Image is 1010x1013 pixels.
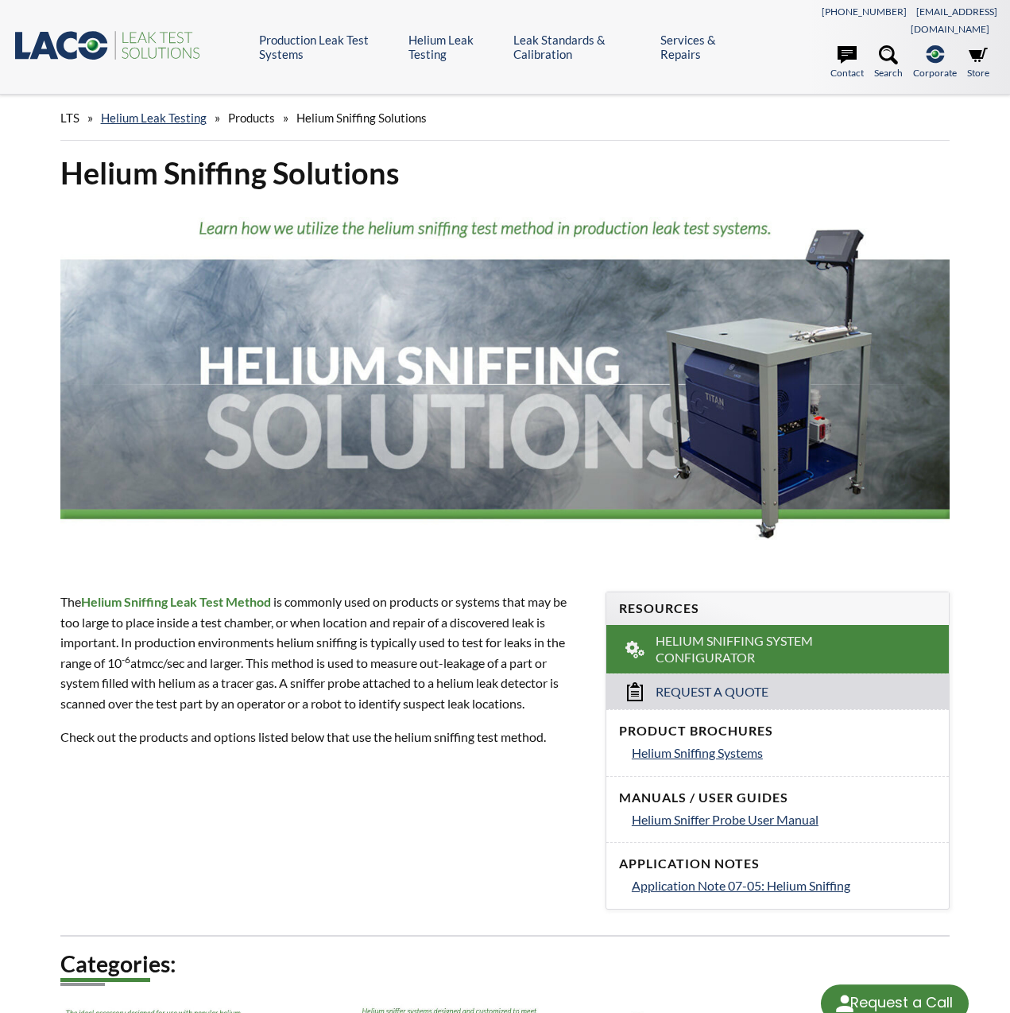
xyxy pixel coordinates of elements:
[408,33,501,61] a: Helium Leak Testing
[913,65,957,80] span: Corporate
[259,33,397,61] a: Production Leak Test Systems
[830,45,864,80] a: Contact
[656,684,768,701] span: Request a Quote
[632,809,937,830] a: Helium Sniffer Probe User Manual
[296,111,427,125] span: Helium Sniffing Solutions
[619,600,937,617] h4: Resources
[632,875,937,896] a: Application Note 07-05: Helium Sniffing
[101,111,207,125] a: Helium Leak Testing
[911,6,997,35] a: [EMAIL_ADDRESS][DOMAIN_NAME]
[513,33,648,61] a: Leak Standards & Calibration
[967,45,989,80] a: Store
[60,727,586,747] p: Check out the products and options listed below that use the helium sniffing test method.
[656,633,900,666] span: Helium Sniffing System Configurator
[632,745,763,760] span: Helium Sniffing Systems
[632,743,937,763] a: Helium Sniffing Systems
[60,949,950,979] h2: Categories:
[619,856,937,872] h4: Application Notes
[822,6,907,17] a: [PHONE_NUMBER]
[60,206,950,562] img: Helium Sniffing Solutions header
[632,878,850,893] span: Application Note 07-05: Helium Sniffing
[619,790,937,806] h4: Manuals / User Guides
[874,45,903,80] a: Search
[619,723,937,739] h4: Product Brochures
[228,111,275,125] span: Products
[660,33,747,61] a: Services & Repairs
[60,153,950,192] h1: Helium Sniffing Solutions
[81,594,271,609] strong: Helium Sniffing Leak Test Method
[606,673,950,709] a: Request a Quote
[60,95,950,141] div: » » »
[632,812,818,827] span: Helium Sniffer Probe User Manual
[122,654,130,666] sup: -6
[606,625,950,674] a: Helium Sniffing System Configurator
[60,111,79,125] span: LTS
[60,592,586,714] p: The is commonly used on products or systems that may be too large to place inside a test chamber,...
